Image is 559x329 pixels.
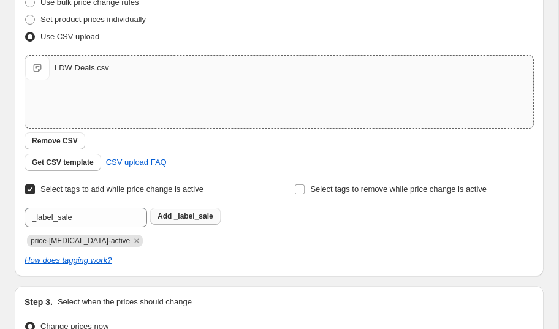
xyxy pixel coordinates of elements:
button: Add _label_sale [150,208,221,225]
div: LDW Deals.csv [55,62,109,74]
b: Add [158,212,172,221]
span: Select tags to add while price change is active [40,184,203,194]
span: Remove CSV [32,136,78,146]
a: How does tagging work? [25,255,112,265]
button: Get CSV template [25,154,101,171]
span: price-change-job-active [31,236,130,245]
span: Set product prices individually [40,15,146,24]
span: Select tags to remove while price change is active [310,184,487,194]
input: Select tags to add [25,208,147,227]
span: CSV upload FAQ [106,156,167,168]
span: Get CSV template [32,157,94,167]
p: Select when the prices should change [58,296,192,308]
span: Use CSV upload [40,32,99,41]
a: CSV upload FAQ [99,153,174,172]
button: Remove price-change-job-active [131,235,142,246]
h2: Step 3. [25,296,53,308]
button: Remove CSV [25,132,85,149]
span: _label_sale [174,212,213,221]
